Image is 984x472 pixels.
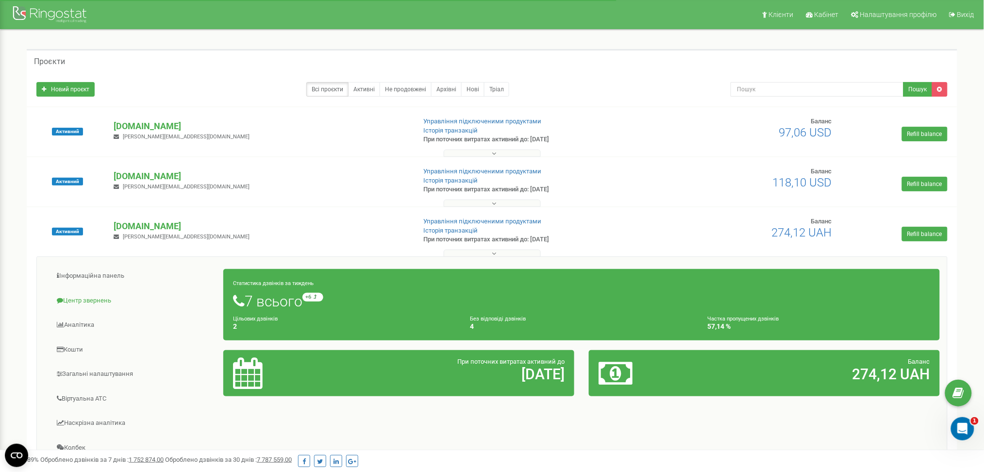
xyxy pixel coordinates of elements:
[811,118,832,125] span: Баланс
[769,11,794,18] span: Клієнти
[44,289,224,313] a: Центр звернень
[123,234,250,240] span: [PERSON_NAME][EMAIL_ADDRESS][DOMAIN_NAME]
[424,168,542,175] a: Управління підключеними продуктами
[971,417,979,425] span: 1
[424,135,641,144] p: При поточних витратах активний до: [DATE]
[52,228,83,236] span: Активний
[470,316,526,322] small: Без відповіді дзвінків
[52,178,83,185] span: Активний
[424,177,478,184] a: Історія транзакцій
[484,82,509,97] a: Тріал
[714,366,930,382] h2: 274,12 UAH
[114,170,408,183] p: [DOMAIN_NAME]
[424,227,478,234] a: Історія транзакцій
[903,82,933,97] button: Пошук
[52,128,83,135] span: Активний
[902,177,948,191] a: Refill balance
[5,444,28,467] button: Open CMP widget
[233,316,278,322] small: Цільових дзвінків
[44,338,224,362] a: Кошти
[34,57,65,66] h5: Проєкти
[431,82,462,97] a: Архівні
[424,185,641,194] p: При поточних витратах активний до: [DATE]
[424,127,478,134] a: Історія транзакцій
[40,456,164,463] span: Оброблено дзвінків за 7 днів :
[44,264,224,288] a: Інформаційна панель
[44,411,224,435] a: Наскрізна аналітика
[12,4,90,27] img: Ringostat Logo
[815,11,839,18] span: Кабінет
[707,323,930,330] h4: 57,14 %
[44,436,224,460] a: Колбек
[348,82,380,97] a: Активні
[114,120,408,133] p: [DOMAIN_NAME]
[470,323,693,330] h4: 4
[44,362,224,386] a: Загальні налаштування
[306,82,349,97] a: Всі проєкти
[902,127,948,141] a: Refill balance
[349,366,565,382] h2: [DATE]
[902,227,948,241] a: Refill balance
[811,168,832,175] span: Баланс
[123,134,250,140] span: [PERSON_NAME][EMAIL_ADDRESS][DOMAIN_NAME]
[233,293,930,309] h1: 7 всього
[44,313,224,337] a: Аналiтика
[129,456,164,463] u: 1 752 874,00
[36,82,95,97] a: Новий проєкт
[233,280,314,287] small: Статистика дзвінків за тиждень
[44,387,224,411] a: Віртуальна АТС
[779,126,832,139] span: 97,06 USD
[114,220,408,233] p: [DOMAIN_NAME]
[908,358,930,365] span: Баланс
[811,218,832,225] span: Баланс
[123,184,250,190] span: [PERSON_NAME][EMAIL_ADDRESS][DOMAIN_NAME]
[424,218,542,225] a: Управління підключеними продуктами
[380,82,432,97] a: Не продовжені
[773,176,832,189] span: 118,10 USD
[951,417,974,440] iframe: Intercom live chat
[424,235,641,244] p: При поточних витратах активний до: [DATE]
[302,293,323,302] small: +6
[860,11,937,18] span: Налаштування профілю
[461,82,484,97] a: Нові
[165,456,292,463] span: Оброблено дзвінків за 30 днів :
[457,358,565,365] span: При поточних витратах активний до
[233,323,456,330] h4: 2
[257,456,292,463] u: 7 787 559,00
[772,226,832,239] span: 274,12 UAH
[957,11,974,18] span: Вихід
[424,118,542,125] a: Управління підключеними продуктами
[707,316,779,322] small: Частка пропущених дзвінків
[731,82,904,97] input: Пошук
